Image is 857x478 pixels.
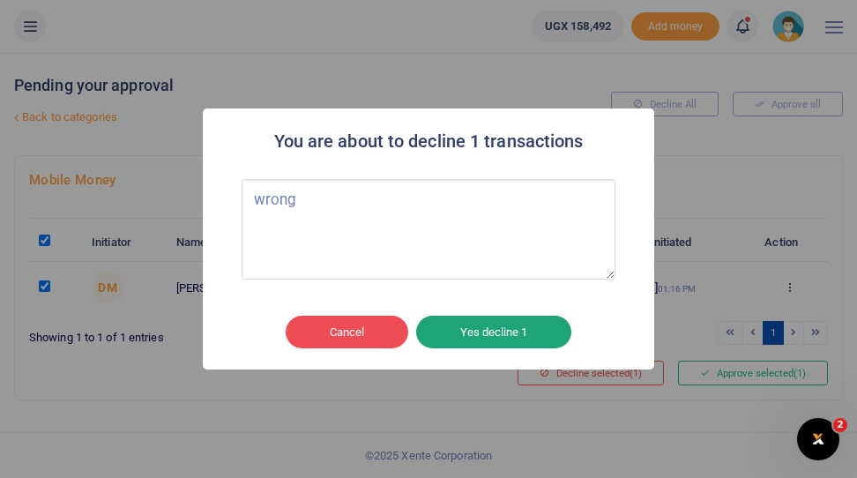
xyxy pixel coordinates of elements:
[286,316,408,349] button: Cancel
[274,126,584,157] h2: You are about to decline 1 transactions
[797,418,839,460] iframe: Intercom live chat
[242,179,615,280] textarea: Type your message here
[833,418,847,432] span: 2
[416,316,571,349] button: Yes decline 1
